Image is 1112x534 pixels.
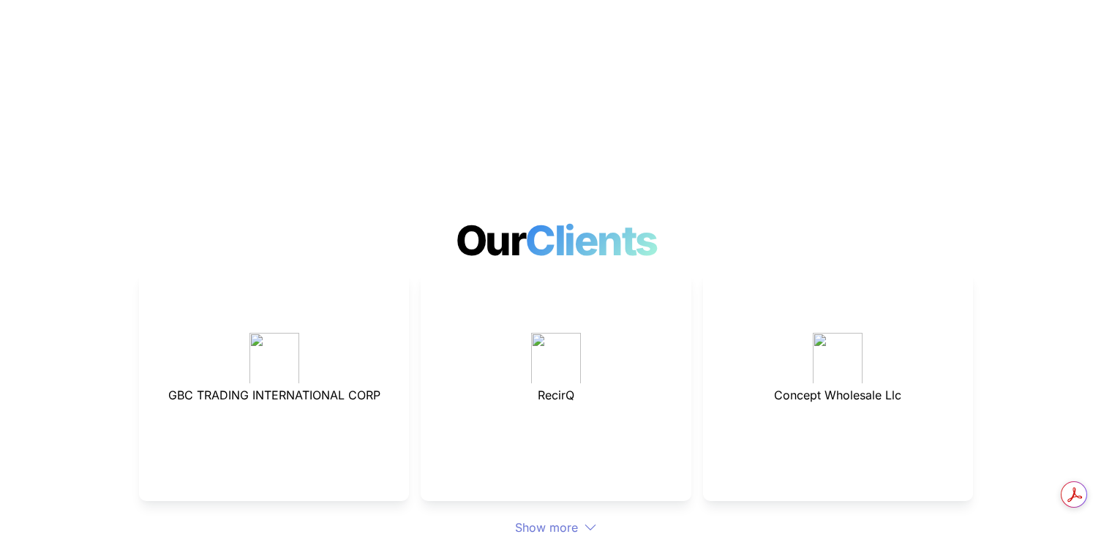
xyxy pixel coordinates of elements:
[525,216,665,266] span: Clients
[774,388,901,402] span: Concept Wholesale Llc
[538,388,574,402] span: RecirQ
[168,388,380,402] span: GBC TRADING INTERNATIONAL CORP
